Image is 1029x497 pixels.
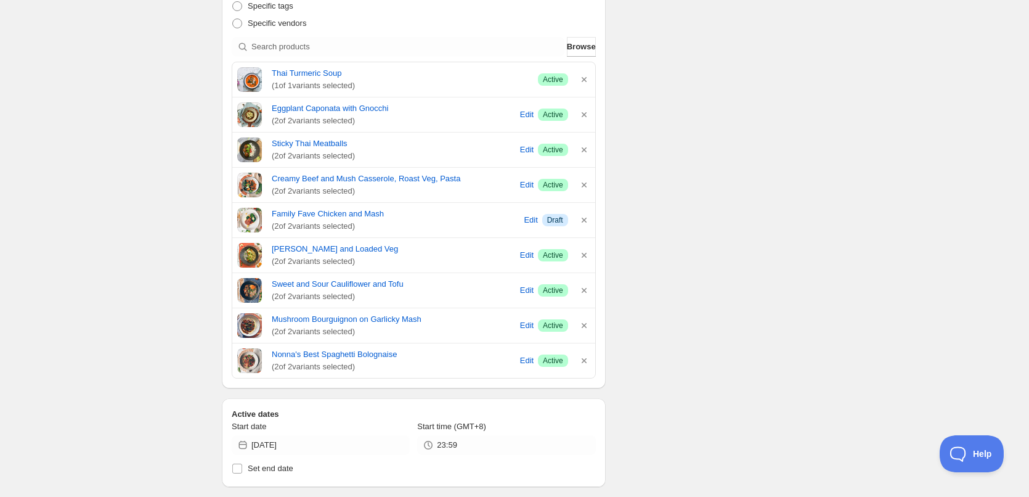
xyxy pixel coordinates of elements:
a: Creamy Beef and Mush Casserole, Roast Veg, Pasta [272,173,516,185]
span: Specific tags [248,1,293,10]
span: Active [543,321,563,331]
span: Active [543,356,563,366]
span: Edit [520,144,534,156]
span: Edit [520,249,534,261]
span: ( 2 of 2 variants selected) [272,255,516,268]
span: Active [543,110,563,120]
span: ( 2 of 2 variants selected) [272,150,516,162]
button: Edit [518,105,535,125]
button: Edit [518,175,535,195]
span: Active [543,285,563,295]
button: Edit [523,210,540,230]
span: ( 2 of 2 variants selected) [272,290,516,303]
span: Specific vendors [248,18,306,28]
span: Edit [520,179,534,191]
span: Browse [567,41,596,53]
a: Nonna's Best Spaghetti Bolognaise [272,348,516,361]
span: ( 2 of 2 variants selected) [272,326,516,338]
span: ( 1 of 1 variants selected) [272,80,528,92]
span: Edit [520,284,534,297]
a: Sweet and Sour Cauliflower and Tofu [272,278,516,290]
a: Thai Turmeric Soup [272,67,528,80]
span: ( 2 of 2 variants selected) [272,361,516,373]
iframe: Toggle Customer Support [940,435,1004,472]
span: Active [543,180,563,190]
span: Edit [520,109,534,121]
span: Active [543,145,563,155]
a: Mushroom Bourguignon on Garlicky Mash [272,313,516,326]
button: Edit [518,316,535,335]
a: [PERSON_NAME] and Loaded Veg [272,243,516,255]
button: Edit [518,351,535,371]
span: Draft [547,215,563,225]
a: Eggplant Caponata with Gnocchi [272,102,516,115]
h2: Active dates [232,408,596,421]
span: Set end date [248,464,293,473]
button: Edit [518,281,535,300]
button: Edit [518,245,535,265]
input: Search products [251,37,564,57]
span: Edit [524,214,537,226]
span: Active [543,250,563,260]
a: Family Fave Chicken and Mash [272,208,520,220]
span: ( 2 of 2 variants selected) [272,115,516,127]
span: ( 2 of 2 variants selected) [272,185,516,197]
a: Sticky Thai Meatballs [272,138,516,150]
span: Start date [232,422,266,431]
span: Edit [520,355,534,367]
button: Browse [567,37,596,57]
button: Edit [518,140,535,160]
span: Active [543,75,563,84]
span: ( 2 of 2 variants selected) [272,220,520,232]
span: Start time (GMT+8) [417,422,486,431]
span: Edit [520,319,534,332]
